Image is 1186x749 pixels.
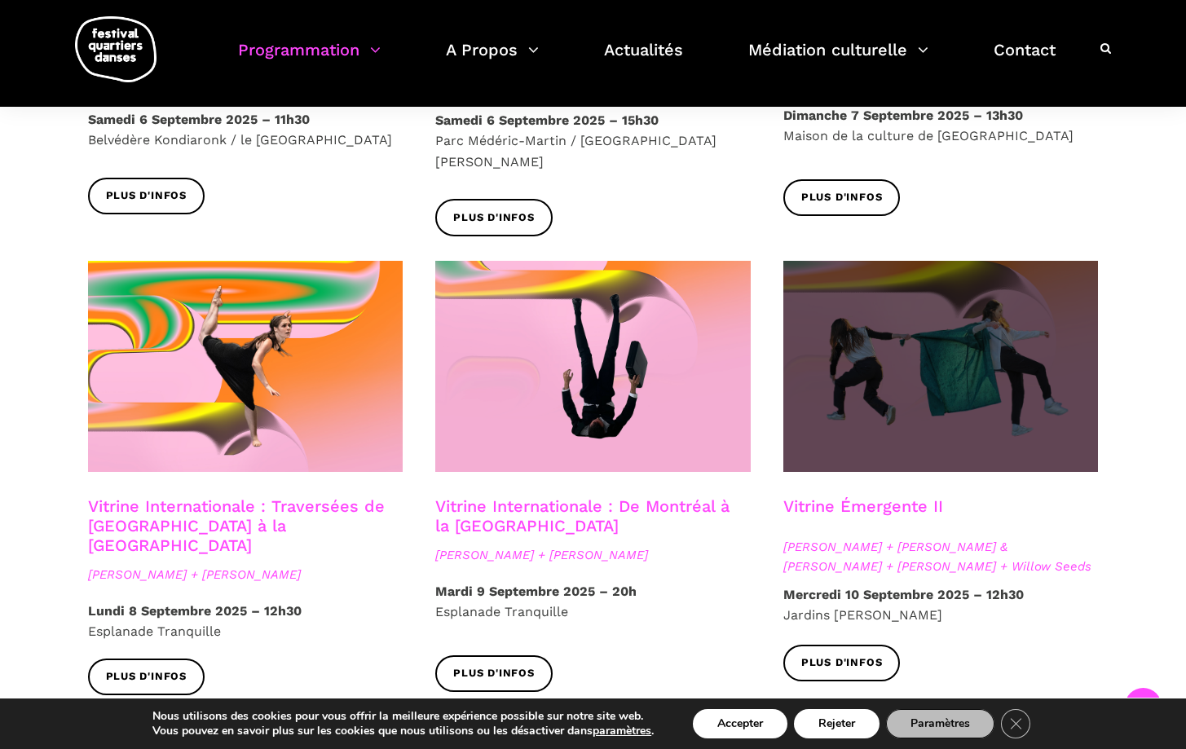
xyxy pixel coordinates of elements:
span: Esplanade Tranquille [435,604,568,619]
a: Plus d'infos [88,659,205,695]
a: Plus d'infos [783,645,901,681]
span: Plus d'infos [801,189,883,206]
span: Plus d'infos [106,187,187,205]
a: Plus d'infos [435,655,553,692]
a: Plus d'infos [88,178,205,214]
button: paramètres [593,724,651,738]
span: Esplanade Tranquille [88,623,221,639]
a: Contact [994,36,1056,84]
p: Vous pouvez en savoir plus sur les cookies que nous utilisons ou les désactiver dans . [152,724,654,738]
span: Plus d'infos [453,209,535,227]
a: Programmation [238,36,381,84]
strong: Samedi 6 Septembre 2025 – 11h30 [88,112,310,127]
a: Actualités [604,36,683,84]
button: Paramètres [886,709,994,738]
img: logo-fqd-med [75,16,157,82]
span: [PERSON_NAME] + [PERSON_NAME] [435,545,751,565]
p: Nous utilisons des cookies pour vous offrir la meilleure expérience possible sur notre site web. [152,709,654,724]
a: Vitrine Internationale : De Montréal à la [GEOGRAPHIC_DATA] [435,496,730,535]
strong: Mardi 9 Septembre 2025 – 20h [435,584,637,599]
a: Plus d'infos [435,199,553,236]
span: Plus d'infos [453,665,535,682]
button: Rejeter [794,709,880,738]
strong: Mercredi 10 Septembre 2025 – 12h30 [783,587,1024,602]
span: Plus d'infos [801,654,883,672]
span: Plus d'infos [106,668,187,685]
p: Maison de la culture de [GEOGRAPHIC_DATA] [783,105,1099,147]
p: Belvédère Kondiaronk / le [GEOGRAPHIC_DATA] [88,109,403,151]
p: Parc Médéric-Martin / [GEOGRAPHIC_DATA][PERSON_NAME] [435,110,751,173]
a: Vitrine Émergente II [783,496,943,516]
span: [PERSON_NAME] + [PERSON_NAME] & [PERSON_NAME] + [PERSON_NAME] + Willow Seeds [783,537,1099,576]
strong: Samedi 6 Septembre 2025 – 15h30 [435,112,659,128]
span: [PERSON_NAME] + [PERSON_NAME] [88,565,403,584]
a: Vitrine Internationale : Traversées de [GEOGRAPHIC_DATA] à la [GEOGRAPHIC_DATA] [88,496,385,555]
a: A Propos [446,36,539,84]
strong: Dimanche 7 Septembre 2025 – 13h30 [783,108,1023,123]
button: Accepter [693,709,787,738]
strong: Lundi 8 Septembre 2025 – 12h30 [88,603,302,619]
span: Jardins [PERSON_NAME] [783,607,942,623]
a: Plus d'infos [783,179,901,216]
a: Médiation culturelle [748,36,928,84]
button: Close GDPR Cookie Banner [1001,709,1030,738]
